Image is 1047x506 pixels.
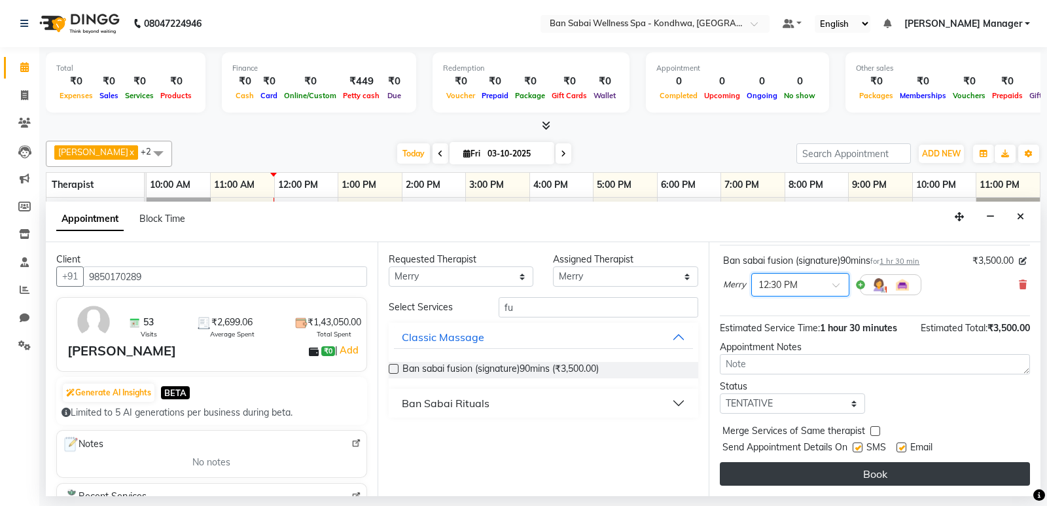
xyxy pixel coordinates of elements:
[232,91,257,100] span: Cash
[743,74,781,89] div: 0
[870,257,919,266] small: for
[147,175,194,194] a: 10:00 AM
[321,346,335,357] span: ₹0
[122,74,157,89] div: ₹0
[157,91,195,100] span: Products
[75,303,113,341] img: avatar
[443,74,478,89] div: ₹0
[921,322,987,334] span: Estimated Total:
[33,5,123,42] img: logo
[553,253,698,266] div: Assigned Therapist
[548,91,590,100] span: Gift Cards
[512,74,548,89] div: ₹0
[394,391,694,415] button: Ban Sabai Rituals
[949,91,989,100] span: Vouchers
[62,436,103,453] span: Notes
[335,342,361,358] span: |
[866,441,886,457] span: SMS
[211,316,253,329] span: ₹2,699.06
[989,91,1026,100] span: Prepaids
[384,91,404,100] span: Due
[144,5,202,42] b: 08047224946
[658,175,699,194] a: 6:00 PM
[720,462,1030,486] button: Book
[720,340,1030,354] div: Appointment Notes
[96,74,122,89] div: ₹0
[397,143,430,164] span: Today
[340,91,383,100] span: Petty cash
[443,91,478,100] span: Voucher
[141,329,157,339] span: Visits
[594,175,635,194] a: 5:00 PM
[723,278,746,291] span: Merry
[723,254,919,268] div: Ban sabai fusion (signature)90mins
[389,253,534,266] div: Requested Therapist
[257,74,281,89] div: ₹0
[379,300,489,314] div: Select Services
[820,322,897,334] span: 1 hour 30 minutes
[785,175,826,194] a: 8:00 PM
[232,74,257,89] div: ₹0
[141,146,161,156] span: +2
[56,74,96,89] div: ₹0
[499,297,699,317] input: Search by service name
[281,91,340,100] span: Online/Custom
[402,362,599,378] span: Ban sabai fusion (signature)90mins (₹3,500.00)
[478,74,512,89] div: ₹0
[62,406,362,420] div: Limited to 5 AI generations per business during beta.
[656,91,701,100] span: Completed
[308,316,361,329] span: ₹1,43,050.00
[530,175,571,194] a: 4:00 PM
[394,325,694,349] button: Classic Massage
[987,322,1030,334] span: ₹3,500.00
[722,441,847,457] span: Send Appointment Details On
[128,147,134,157] a: x
[161,386,190,399] span: BETA
[743,91,781,100] span: Ongoing
[466,175,507,194] a: 3:00 PM
[590,74,619,89] div: ₹0
[856,91,896,100] span: Packages
[781,74,819,89] div: 0
[460,149,484,158] span: Fri
[210,329,255,339] span: Average Spent
[143,316,154,329] span: 53
[443,63,619,74] div: Redemption
[512,91,548,100] span: Package
[83,266,367,287] input: Search by Name/Mobile/Email/Code
[383,74,406,89] div: ₹0
[56,208,124,231] span: Appointment
[721,175,762,194] a: 7:00 PM
[896,91,949,100] span: Memberships
[781,91,819,100] span: No show
[895,277,910,293] img: Interior.png
[976,175,1023,194] a: 11:00 PM
[796,143,911,164] input: Search Appointment
[63,384,154,402] button: Generate AI Insights
[67,341,176,361] div: [PERSON_NAME]
[58,147,128,157] span: [PERSON_NAME]
[232,63,406,74] div: Finance
[656,74,701,89] div: 0
[56,266,84,287] button: +91
[1011,207,1030,227] button: Close
[122,91,157,100] span: Services
[701,91,743,100] span: Upcoming
[656,63,819,74] div: Appointment
[879,257,919,266] span: 1 hr 30 min
[211,175,258,194] a: 11:00 AM
[52,179,94,190] span: Therapist
[989,74,1026,89] div: ₹0
[722,424,865,441] span: Merge Services of Same therapist
[910,441,932,457] span: Email
[157,74,195,89] div: ₹0
[402,329,484,345] div: Classic Massage
[281,74,340,89] div: ₹0
[919,145,964,163] button: ADD NEW
[949,74,989,89] div: ₹0
[340,74,383,89] div: ₹449
[62,489,147,505] span: Recent Services
[338,175,380,194] a: 1:00 PM
[96,91,122,100] span: Sales
[972,254,1014,268] span: ₹3,500.00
